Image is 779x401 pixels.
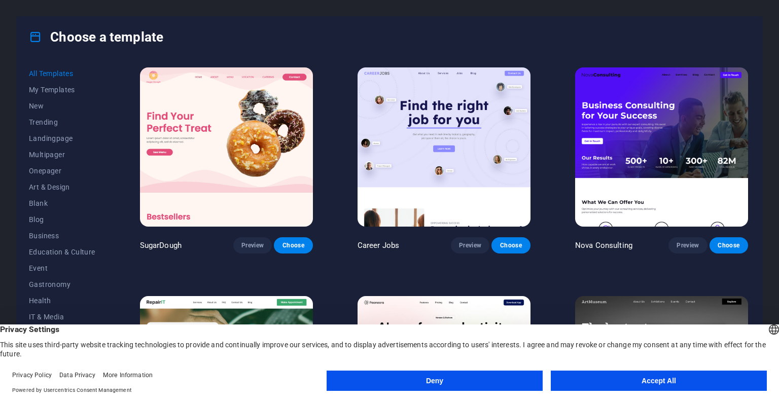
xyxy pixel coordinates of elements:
[29,244,95,260] button: Education & Culture
[575,240,632,250] p: Nova Consulting
[575,67,748,227] img: Nova Consulting
[29,163,95,179] button: Onepager
[29,199,95,207] span: Blank
[29,264,95,272] span: Event
[282,241,304,249] span: Choose
[29,260,95,276] button: Event
[29,118,95,126] span: Trending
[29,114,95,130] button: Trending
[29,297,95,305] span: Health
[451,237,489,253] button: Preview
[241,241,264,249] span: Preview
[29,232,95,240] span: Business
[718,241,740,249] span: Choose
[29,248,95,256] span: Education & Culture
[274,237,312,253] button: Choose
[491,237,530,253] button: Choose
[29,228,95,244] button: Business
[29,179,95,195] button: Art & Design
[29,195,95,211] button: Blank
[140,67,313,227] img: SugarDough
[29,215,95,224] span: Blog
[29,82,95,98] button: My Templates
[358,67,530,227] img: Career Jobs
[29,293,95,309] button: Health
[29,65,95,82] button: All Templates
[668,237,707,253] button: Preview
[459,241,481,249] span: Preview
[29,309,95,325] button: IT & Media
[140,240,182,250] p: SugarDough
[29,313,95,321] span: IT & Media
[29,102,95,110] span: New
[29,167,95,175] span: Onepager
[29,98,95,114] button: New
[29,69,95,78] span: All Templates
[29,151,95,159] span: Multipager
[29,276,95,293] button: Gastronomy
[500,241,522,249] span: Choose
[29,130,95,147] button: Landingpage
[29,29,163,45] h4: Choose a template
[233,237,272,253] button: Preview
[710,237,748,253] button: Choose
[29,134,95,142] span: Landingpage
[29,147,95,163] button: Multipager
[29,183,95,191] span: Art & Design
[29,211,95,228] button: Blog
[358,240,400,250] p: Career Jobs
[29,86,95,94] span: My Templates
[677,241,699,249] span: Preview
[29,280,95,288] span: Gastronomy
